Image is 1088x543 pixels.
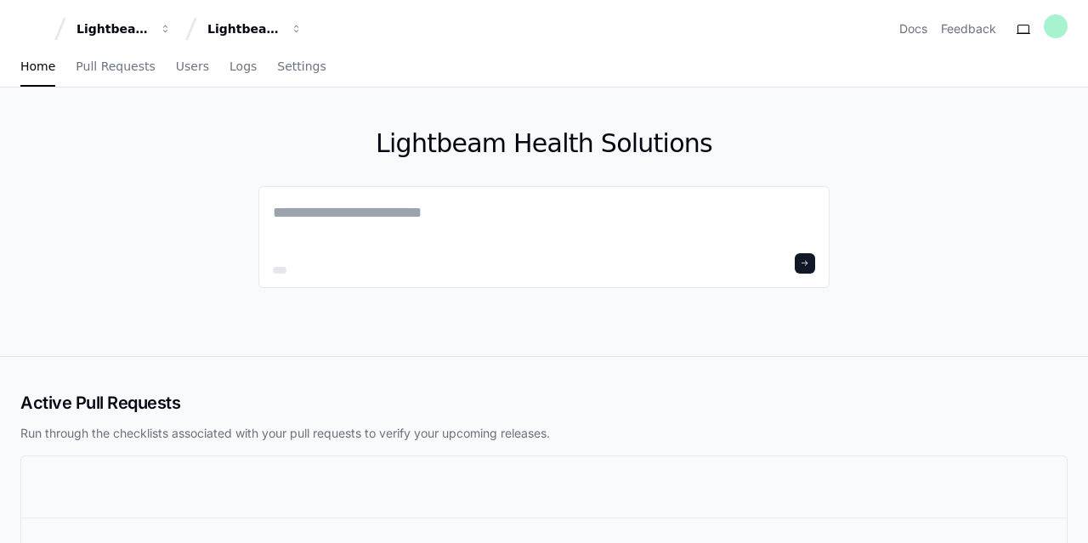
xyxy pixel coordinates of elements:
h2: Active Pull Requests [20,391,1068,415]
div: Lightbeam Health [76,20,150,37]
p: Run through the checklists associated with your pull requests to verify your upcoming releases. [20,425,1068,442]
h1: Lightbeam Health Solutions [258,128,830,159]
a: Docs [899,20,927,37]
a: Settings [277,48,326,87]
button: Lightbeam Health [70,14,178,44]
button: Feedback [941,20,996,37]
span: Pull Requests [76,61,155,71]
span: Home [20,61,55,71]
button: Lightbeam Health Solutions [201,14,309,44]
a: Home [20,48,55,87]
div: Lightbeam Health Solutions [207,20,280,37]
a: Pull Requests [76,48,155,87]
a: Logs [229,48,257,87]
span: Settings [277,61,326,71]
a: Users [176,48,209,87]
span: Logs [229,61,257,71]
span: Users [176,61,209,71]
